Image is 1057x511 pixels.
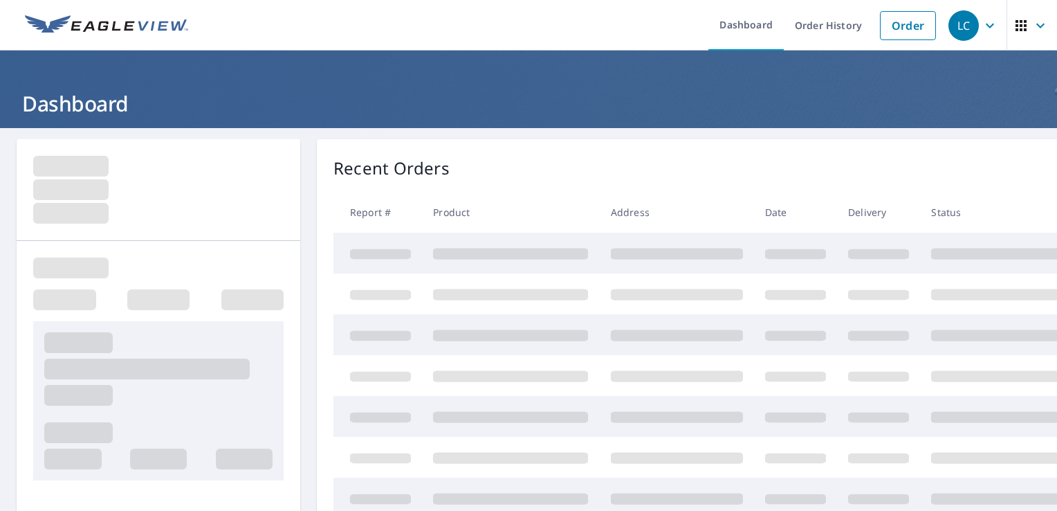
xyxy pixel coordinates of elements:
[422,192,599,233] th: Product
[880,11,936,40] a: Order
[837,192,920,233] th: Delivery
[600,192,754,233] th: Address
[754,192,837,233] th: Date
[333,192,422,233] th: Report #
[17,89,1040,118] h1: Dashboard
[333,156,450,181] p: Recent Orders
[948,10,979,41] div: LC
[25,15,188,36] img: EV Logo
